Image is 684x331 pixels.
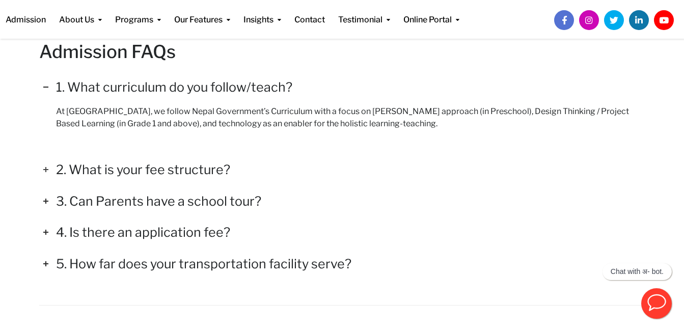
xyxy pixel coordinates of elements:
[56,256,351,271] h4: 5. How far does your transportation facility serve?
[39,39,645,64] h2: Admission FAQs
[56,79,292,95] h4: 1. What curriculum do you follow/teach?
[56,162,230,177] h4: 2. What is your fee structure?
[56,194,261,209] h4: 3. Can Parents have a school tour?
[611,267,664,276] p: Chat with अ- bot.
[56,105,645,130] h6: At [GEOGRAPHIC_DATA], we follow Nepal Government’s Curriculum with a focus on [PERSON_NAME] appro...
[56,225,230,240] h4: 4. Is there an application fee?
